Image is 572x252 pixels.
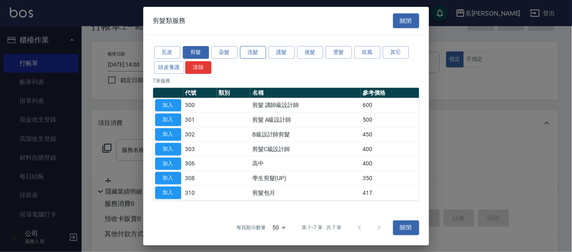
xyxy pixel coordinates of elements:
[393,13,419,28] button: 關閉
[154,61,185,74] button: 頭皮養護
[361,113,419,127] td: 500
[217,87,250,98] th: 類別
[361,127,419,142] td: 450
[269,217,289,239] div: 50
[183,87,217,98] th: 代號
[183,113,217,127] td: 301
[155,157,181,170] button: 加入
[155,99,181,112] button: 加入
[155,128,181,141] button: 加入
[155,172,181,185] button: 加入
[250,98,361,113] td: 剪髮 講師級設計師
[250,185,361,200] td: 剪髮包月
[250,127,361,142] td: B級設計師剪髮
[154,46,180,59] button: 瓦皮
[269,46,295,59] button: 護髮
[361,142,419,156] td: 400
[361,156,419,171] td: 400
[236,224,266,232] p: 每頁顯示數量
[240,46,266,59] button: 洗髮
[155,114,181,126] button: 加入
[183,98,217,113] td: 300
[183,142,217,156] td: 303
[361,171,419,186] td: 350
[153,17,186,25] span: 剪髮類服務
[326,46,352,59] button: 燙髮
[183,185,217,200] td: 310
[250,171,361,186] td: 學生剪髮(UP)
[354,46,381,59] button: 吹風
[393,220,419,235] button: 關閉
[183,46,209,59] button: 剪髮
[211,46,238,59] button: 染髮
[361,185,419,200] td: 417
[383,46,409,59] button: 其它
[361,87,419,98] th: 參考價格
[297,46,323,59] button: 接髮
[183,127,217,142] td: 302
[155,187,181,199] button: 加入
[153,77,419,84] p: 7 筆服務
[250,156,361,171] td: 高中
[250,142,361,156] td: 剪髮C級設計師
[185,61,211,74] button: 清除
[302,224,341,232] p: 第 1–7 筆 共 7 筆
[183,156,217,171] td: 306
[155,143,181,156] button: 加入
[361,98,419,113] td: 600
[250,113,361,127] td: 剪髮 A級設計師
[183,171,217,186] td: 308
[250,87,361,98] th: 名稱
